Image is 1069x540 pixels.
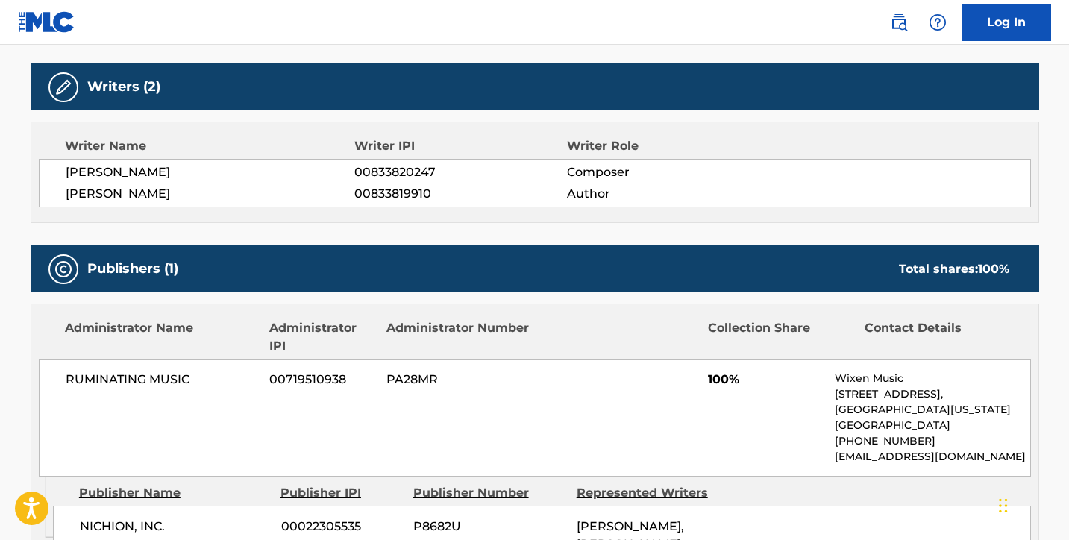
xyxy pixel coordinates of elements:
[65,319,258,355] div: Administrator Name
[835,386,1029,402] p: [STREET_ADDRESS],
[65,137,355,155] div: Writer Name
[567,185,760,203] span: Author
[269,319,375,355] div: Administrator IPI
[923,7,953,37] div: Help
[835,402,1029,418] p: [GEOGRAPHIC_DATA][US_STATE]
[962,4,1051,41] a: Log In
[999,483,1008,528] div: Drag
[54,78,72,96] img: Writers
[577,484,729,502] div: Represented Writers
[354,137,567,155] div: Writer IPI
[79,484,269,502] div: Publisher Name
[80,518,270,536] span: NICHION, INC.
[269,371,375,389] span: 00719510938
[354,185,566,203] span: 00833819910
[18,11,75,33] img: MLC Logo
[890,13,908,31] img: search
[413,484,565,502] div: Publisher Number
[929,13,947,31] img: help
[978,262,1009,276] span: 100 %
[708,371,824,389] span: 100%
[413,518,565,536] span: P8682U
[835,371,1029,386] p: Wixen Music
[994,468,1069,540] iframe: Chat Widget
[865,319,1009,355] div: Contact Details
[386,319,531,355] div: Administrator Number
[884,7,914,37] a: Public Search
[835,433,1029,449] p: [PHONE_NUMBER]
[54,260,72,278] img: Publishers
[66,371,259,389] span: RUMINATING MUSIC
[708,319,853,355] div: Collection Share
[281,518,402,536] span: 00022305535
[835,449,1029,465] p: [EMAIL_ADDRESS][DOMAIN_NAME]
[899,260,1009,278] div: Total shares:
[354,163,566,181] span: 00833820247
[66,163,355,181] span: [PERSON_NAME]
[567,137,760,155] div: Writer Role
[66,185,355,203] span: [PERSON_NAME]
[87,78,160,95] h5: Writers (2)
[567,163,760,181] span: Composer
[87,260,178,277] h5: Publishers (1)
[280,484,402,502] div: Publisher IPI
[835,418,1029,433] p: [GEOGRAPHIC_DATA]
[386,371,531,389] span: PA28MR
